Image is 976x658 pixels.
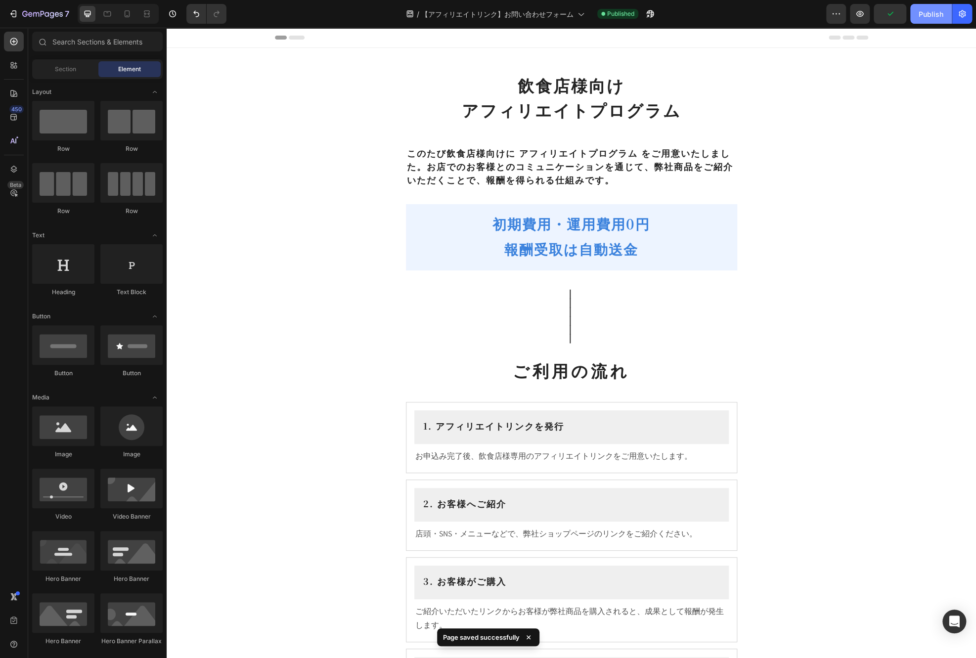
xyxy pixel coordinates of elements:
[147,308,163,324] span: Toggle open
[32,312,50,321] span: Button
[7,181,24,189] div: Beta
[147,227,163,243] span: Toggle open
[32,207,94,216] div: Row
[32,32,163,51] input: Search Sections & Elements
[100,144,163,153] div: Row
[100,574,163,583] div: Hero Banner
[32,369,94,378] div: Button
[32,450,94,459] div: Image
[32,393,49,402] span: Media
[249,422,561,436] p: お申込み完了後、飲食店様専用のアフィリエイトリンクをご用意いたします。
[32,637,94,646] div: Hero Banner
[100,637,163,646] div: Hero Banner Parallax
[32,288,94,297] div: Heading
[421,9,574,19] span: 【アフィリエイトリンク】お問い合わせフォーム
[443,632,520,642] p: Page saved successfully
[147,390,163,405] span: Toggle open
[65,8,69,20] p: 7
[417,9,419,19] span: /
[239,104,571,160] h2: このたび飲食店様向けに アフィリエイトプログラム をご用意いたしました。お店でのお客様とのコミュニケーションを通じて、弊社商品をご紹介いただくことで、報酬を得られる仕組みです。
[256,391,554,406] h2: 1. アフィリエイトリンクを発行
[118,65,141,74] span: Element
[607,9,634,18] span: Published
[239,44,571,95] h2: 飲食店様向け アフィリエイトプログラム
[167,28,976,658] iframe: Design area
[32,231,44,240] span: Text
[186,4,226,24] div: Undo/Redo
[100,369,163,378] div: Button
[249,577,561,606] p: ご紹介いただいたリンクからお客様が弊社商品を購入されると、成果として報酬が発生します。
[32,574,94,583] div: Hero Banner
[32,88,51,96] span: Layout
[147,84,163,100] span: Toggle open
[942,610,966,633] div: Open Intercom Messenger
[239,260,571,324] h2: ｜ ｜ ｜ ｜ ｜ ｜
[100,207,163,216] div: Row
[239,331,571,354] h2: ご利用の流れ
[100,288,163,297] div: Text Block
[247,210,563,232] h2: 報酬受取は自動送金
[910,4,952,24] button: Publish
[256,468,554,483] h2: 2. お客様へご紹介
[4,4,74,24] button: 7
[256,546,554,561] h2: 3. お客様がご購入
[247,184,563,207] h2: 初期費用・運用費用0円
[100,512,163,521] div: Video Banner
[100,450,163,459] div: Image
[55,65,76,74] span: Section
[32,144,94,153] div: Row
[32,512,94,521] div: Video
[919,9,943,19] div: Publish
[9,105,24,113] div: 450
[249,499,561,514] p: 店頭・SNS・メニューなどで、弊社ショップページのリンクをご紹介ください。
